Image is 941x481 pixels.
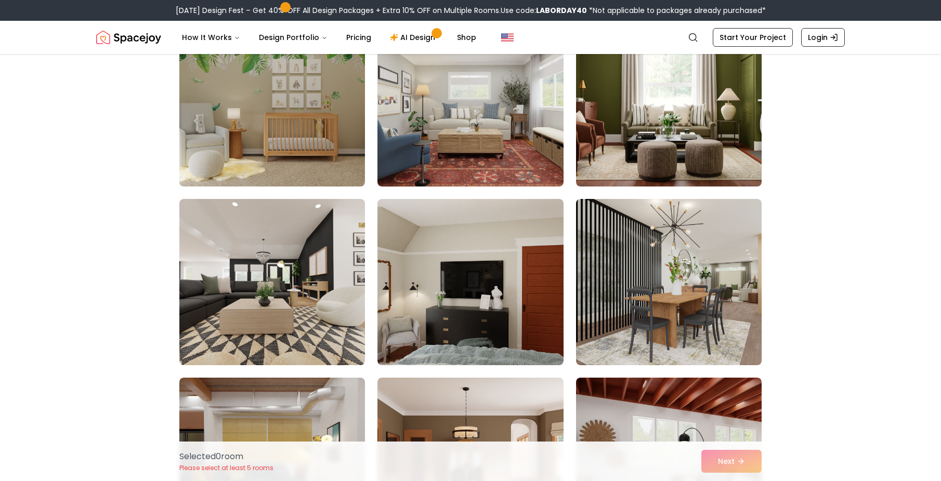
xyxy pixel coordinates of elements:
[501,31,514,44] img: United States
[96,27,161,48] img: Spacejoy Logo
[382,27,447,48] a: AI Design
[576,199,762,365] img: Room room-15
[576,20,762,186] img: Room room-12
[587,5,766,16] span: *Not applicable to packages already purchased*
[377,199,563,365] img: Room room-14
[174,27,485,48] nav: Main
[176,5,766,16] div: [DATE] Design Fest – Get 40% OFF All Design Packages + Extra 10% OFF on Multiple Rooms.
[449,27,485,48] a: Shop
[174,27,249,48] button: How It Works
[96,27,161,48] a: Spacejoy
[96,21,845,54] nav: Global
[377,20,563,186] img: Room room-11
[179,464,273,472] p: Please select at least 5 rooms
[801,28,845,47] a: Login
[251,27,336,48] button: Design Portfolio
[179,20,365,186] img: Room room-10
[179,450,273,463] p: Selected 0 room
[501,5,587,16] span: Use code:
[179,199,365,365] img: Room room-13
[536,5,587,16] b: LABORDAY40
[338,27,380,48] a: Pricing
[713,28,793,47] a: Start Your Project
